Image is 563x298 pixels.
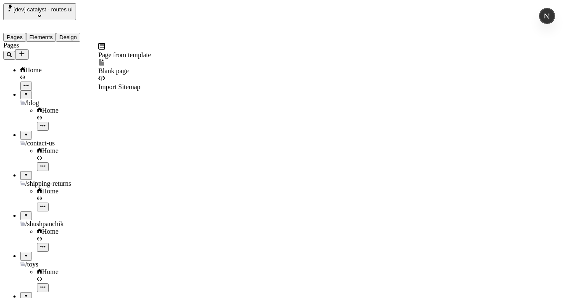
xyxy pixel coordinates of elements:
button: Select site [3,3,76,20]
span: Home [42,107,58,114]
span: Home [42,268,58,275]
button: Elements [26,33,56,42]
span: [dev] catalyst - routes ui [13,6,73,13]
span: /contact-us [25,140,55,147]
span: Home [42,187,58,195]
button: Design [56,33,80,42]
button: Pages [3,33,26,42]
span: Import Sitemap [98,83,140,90]
button: Add new [15,49,29,60]
span: /blog [25,99,39,106]
span: /shushpanchik [25,220,64,227]
span: /toys [25,261,38,268]
span: Page from template [98,51,151,58]
span: /shipping-returns [25,180,71,187]
span: Home [42,228,58,235]
span: Home [42,147,58,154]
div: Add new [98,43,151,91]
div: Pages [3,42,104,49]
span: Blank page [98,67,129,74]
span: Home [25,66,42,74]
